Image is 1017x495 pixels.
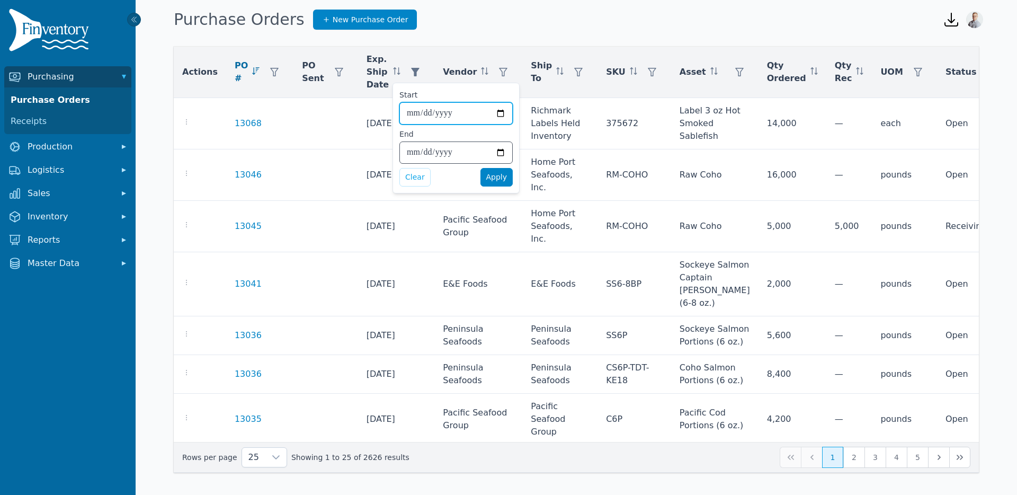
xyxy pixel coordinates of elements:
[235,413,262,426] a: 13035
[358,316,435,355] td: [DATE]
[235,278,262,290] a: 13041
[826,355,872,394] td: —
[434,355,522,394] td: Peninsula Seafoods
[522,149,597,201] td: Home Port Seafoods, Inc.
[522,394,597,445] td: Pacific Seafood Group
[28,70,112,83] span: Purchasing
[358,149,435,201] td: [DATE]
[174,10,305,29] h1: Purchase Orders
[242,448,265,467] span: Rows per page
[235,59,248,85] span: PO #
[671,394,759,445] td: Pacific Cod Portions (6 oz.)
[522,316,597,355] td: Peninsula Seafoods
[680,66,706,78] span: Asset
[966,11,983,28] img: Joshua Benton
[8,8,93,56] img: Finventory
[826,98,872,149] td: —
[872,252,937,316] td: pounds
[28,234,112,246] span: Reports
[759,394,826,445] td: 4,200
[4,206,131,227] button: Inventory
[759,252,826,316] td: 2,000
[235,368,262,381] a: 13036
[434,316,522,355] td: Peninsula Seafoods
[872,394,937,445] td: pounds
[28,164,112,176] span: Logistics
[235,220,262,233] a: 13045
[358,98,435,149] td: [DATE]
[945,66,977,78] span: Status
[28,257,112,270] span: Master Data
[949,447,970,468] button: Last Page
[522,252,597,316] td: E&E Foods
[835,59,852,85] span: Qty Rec
[759,355,826,394] td: 8,400
[235,169,262,181] a: 13046
[4,160,131,181] button: Logistics
[597,252,671,316] td: SS6-8BP
[671,201,759,252] td: Raw Coho
[4,253,131,274] button: Master Data
[531,59,552,85] span: Ship To
[522,98,597,149] td: Richmark Labels Held Inventory
[880,66,903,78] span: UOM
[671,149,759,201] td: Raw Coho
[597,149,671,201] td: RM-COHO
[872,149,937,201] td: pounds
[872,316,937,355] td: pounds
[291,452,409,463] span: Showing 1 to 25 of 2626 results
[597,394,671,445] td: C6P
[826,394,872,445] td: —
[606,66,626,78] span: SKU
[597,355,671,394] td: CS6P-TDT-KE18
[399,90,417,100] label: Start
[826,316,872,355] td: —
[822,447,843,468] button: Page 1
[4,183,131,204] button: Sales
[671,355,759,394] td: Coho Salmon Portions (6 oz.)
[928,447,949,468] button: Next Page
[28,210,112,223] span: Inventory
[671,316,759,355] td: Sockeye Salmon Portions (6 oz.)
[759,316,826,355] td: 5,600
[522,355,597,394] td: Peninsula Seafoods
[486,172,507,183] span: Apply
[907,447,928,468] button: Page 5
[759,98,826,149] td: 14,000
[6,90,129,111] a: Purchase Orders
[671,98,759,149] td: Label 3 oz Hot Smoked Sablefish
[826,201,872,252] td: 5,000
[4,229,131,251] button: Reports
[597,201,671,252] td: RM-COHO
[872,201,937,252] td: pounds
[826,149,872,201] td: —
[358,201,435,252] td: [DATE]
[4,66,131,87] button: Purchasing
[28,187,112,200] span: Sales
[597,98,671,149] td: 375672
[235,329,262,342] a: 13036
[843,447,864,468] button: Page 2
[434,201,522,252] td: Pacific Seafood Group
[182,66,218,78] span: Actions
[864,447,886,468] button: Page 3
[235,117,262,130] a: 13068
[886,447,907,468] button: Page 4
[872,98,937,149] td: each
[399,168,431,187] button: Clear
[826,252,872,316] td: —
[522,201,597,252] td: Home Port Seafoods, Inc.
[358,355,435,394] td: [DATE]
[358,252,435,316] td: [DATE]
[358,394,435,445] td: [DATE]
[480,168,513,187] button: Apply
[759,149,826,201] td: 16,000
[434,394,522,445] td: Pacific Seafood Group
[597,316,671,355] td: SS6P
[767,59,806,85] span: Qty Ordered
[313,10,417,30] a: New Purchase Order
[6,111,129,132] a: Receipts
[759,201,826,252] td: 5,000
[367,53,389,91] span: Exp. Ship Date
[302,59,324,85] span: PO Sent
